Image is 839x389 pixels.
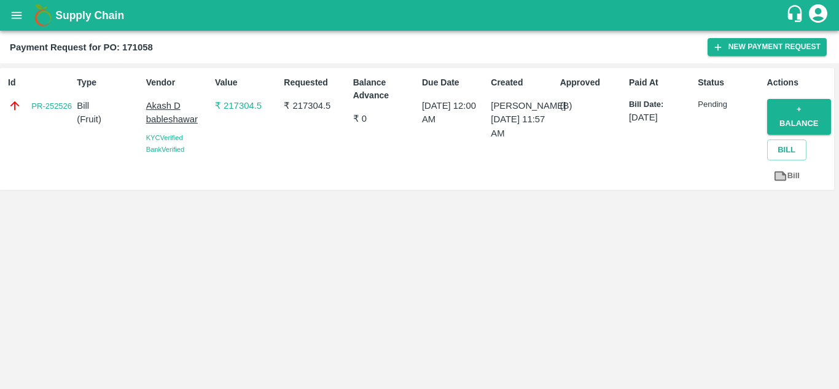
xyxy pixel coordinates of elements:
[560,99,624,112] p: (B)
[698,99,762,111] p: Pending
[767,76,831,89] p: Actions
[146,76,210,89] p: Vendor
[629,76,693,89] p: Paid At
[10,42,153,52] b: Payment Request for PO: 171058
[284,76,348,89] p: Requested
[353,112,417,125] p: ₹ 0
[215,99,279,112] p: ₹ 217304.5
[422,76,486,89] p: Due Date
[353,76,417,102] p: Balance Advance
[31,3,55,28] img: logo
[8,76,72,89] p: Id
[786,4,807,26] div: customer-support
[55,9,124,22] b: Supply Chain
[767,165,806,187] a: Bill
[77,99,141,112] p: Bill
[77,76,141,89] p: Type
[146,134,183,141] span: KYC Verified
[807,2,829,28] div: account of current user
[55,7,786,24] a: Supply Chain
[767,99,831,135] button: + balance
[146,99,210,127] p: Akash D bableshawar
[698,76,762,89] p: Status
[215,76,279,89] p: Value
[284,99,348,112] p: ₹ 217304.5
[491,112,555,140] p: [DATE] 11:57 AM
[77,112,141,126] p: ( Fruit )
[629,111,693,124] p: [DATE]
[629,99,693,111] p: Bill Date:
[2,1,31,29] button: open drawer
[491,76,555,89] p: Created
[491,99,555,112] p: [PERSON_NAME]
[708,38,827,56] button: New Payment Request
[146,146,184,153] span: Bank Verified
[767,139,806,161] button: Bill
[560,76,624,89] p: Approved
[422,99,486,127] p: [DATE] 12:00 AM
[31,100,72,112] a: PR-252526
